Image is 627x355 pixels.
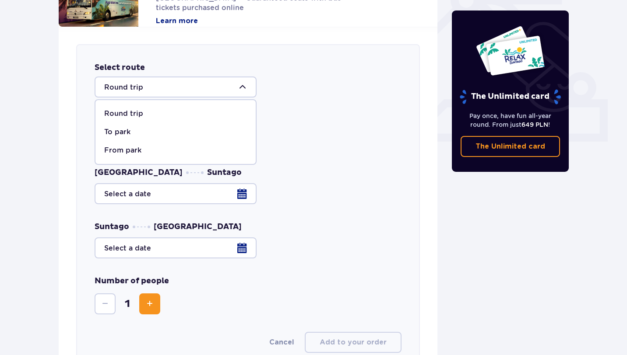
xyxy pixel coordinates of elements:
[104,146,141,155] p: From park
[139,293,160,314] button: Increase
[476,25,545,76] img: Two entry cards to Suntago with the word 'UNLIMITED RELAX', featuring a white background with tro...
[95,276,169,286] p: Number of people
[95,63,145,73] p: Select route
[476,142,545,151] p: The Unlimited card
[461,111,560,129] p: Pay once, have fun all-year round. From just !
[320,338,387,347] p: Add to your order
[95,222,129,232] span: Suntago
[269,338,294,347] button: Cancel
[154,222,242,232] span: [GEOGRAPHIC_DATA]
[305,332,402,353] button: Add to your order
[186,171,204,174] img: dots
[104,127,130,137] p: To park
[156,16,198,26] button: Learn more
[117,297,137,310] span: 1
[104,109,143,118] p: Round trip
[95,167,183,178] span: [GEOGRAPHIC_DATA]
[207,167,242,178] span: Suntago
[95,293,116,314] button: Decrease
[461,136,560,157] a: The Unlimited card
[459,89,562,104] p: The Unlimited card
[521,121,548,128] span: 649 PLN
[133,226,150,228] img: dots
